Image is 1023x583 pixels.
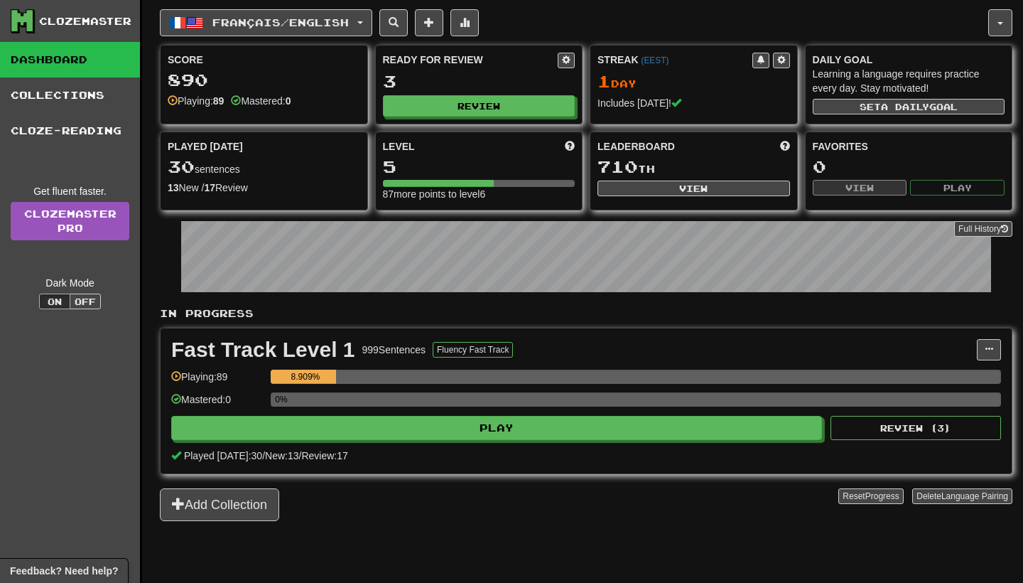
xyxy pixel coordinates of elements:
[383,95,575,117] button: Review
[383,158,575,176] div: 5
[813,53,1005,67] div: Daily Goal
[168,71,360,89] div: 890
[881,102,929,112] span: a daily
[168,182,179,193] strong: 13
[641,55,669,65] a: (EEST)
[813,99,1005,114] button: Seta dailygoal
[231,94,291,108] div: Mastered:
[838,488,903,504] button: ResetProgress
[597,96,790,110] div: Includes [DATE]!
[286,95,291,107] strong: 0
[39,294,70,309] button: On
[362,343,426,357] div: 999 Sentences
[383,139,415,154] span: Level
[865,491,899,501] span: Progress
[813,180,907,196] button: View
[597,71,611,91] span: 1
[780,139,790,154] span: This week in points, UTC
[954,221,1012,237] button: Full History
[383,73,575,90] div: 3
[213,95,224,107] strong: 89
[11,202,129,240] a: ClozemasterPro
[597,158,790,176] div: th
[912,488,1012,504] button: DeleteLanguage Pairing
[597,139,675,154] span: Leaderboard
[168,158,360,176] div: sentences
[212,16,349,28] span: Français / English
[204,182,215,193] strong: 17
[184,450,262,461] span: Played [DATE]: 30
[275,370,335,384] div: 8.909%
[168,156,195,176] span: 30
[597,73,790,91] div: Day
[10,564,118,578] span: Open feedback widget
[383,187,575,201] div: 87 more points to level 6
[160,488,279,521] button: Add Collection
[597,156,638,176] span: 710
[160,306,1012,321] p: In Progress
[11,184,129,198] div: Get fluent faster.
[813,158,1005,176] div: 0
[168,139,243,154] span: Played [DATE]
[171,339,355,360] div: Fast Track Level 1
[415,9,443,36] button: Add sentence to collection
[70,294,101,309] button: Off
[171,370,264,393] div: Playing: 89
[168,53,360,67] div: Score
[597,53,752,67] div: Streak
[830,416,1001,440] button: Review (3)
[565,139,575,154] span: Score more points to level up
[941,491,1008,501] span: Language Pairing
[597,181,790,196] button: View
[379,9,408,36] button: Search sentences
[168,94,224,108] div: Playing:
[39,14,131,28] div: Clozemaster
[910,180,1005,196] button: Play
[265,450,298,461] span: New: 13
[168,181,360,195] div: New / Review
[450,9,479,36] button: More stats
[301,450,347,461] span: Review: 17
[160,9,372,36] button: Français/English
[813,67,1005,95] div: Learning a language requires practice every day. Stay motivated!
[171,416,822,440] button: Play
[11,276,129,290] div: Dark Mode
[171,392,264,416] div: Mastered: 0
[262,450,265,461] span: /
[299,450,302,461] span: /
[813,139,1005,154] div: Favorites
[433,342,513,358] button: Fluency Fast Track
[383,53,558,67] div: Ready for Review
